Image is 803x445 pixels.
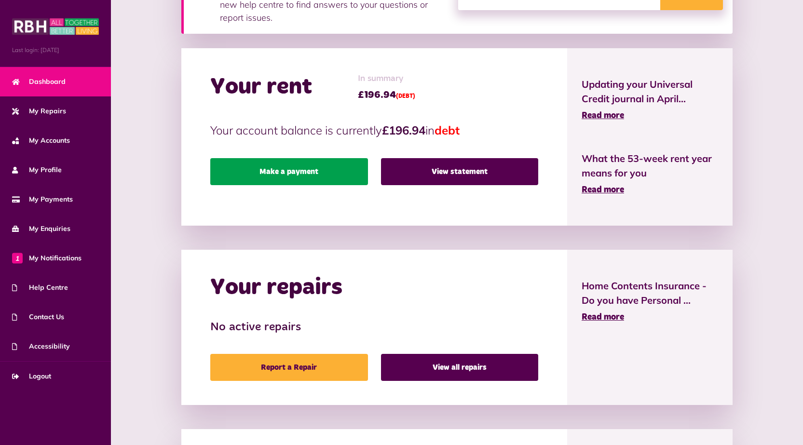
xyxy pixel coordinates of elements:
[12,312,64,322] span: Contact Us
[582,111,624,120] span: Read more
[12,135,70,146] span: My Accounts
[435,123,460,137] span: debt
[12,106,66,116] span: My Repairs
[12,341,70,351] span: Accessibility
[210,321,538,335] h3: No active repairs
[582,151,718,197] a: What the 53-week rent year means for you Read more
[381,354,538,381] a: View all repairs
[12,283,68,293] span: Help Centre
[210,121,538,139] p: Your account balance is currently in
[582,151,718,180] span: What the 53-week rent year means for you
[12,77,66,87] span: Dashboard
[396,94,415,99] span: (DEBT)
[582,279,718,324] a: Home Contents Insurance - Do you have Personal ... Read more
[381,158,538,185] a: View statement
[582,279,718,308] span: Home Contents Insurance - Do you have Personal ...
[358,72,415,85] span: In summary
[582,186,624,194] span: Read more
[358,88,415,102] span: £196.94
[382,123,425,137] strong: £196.94
[210,274,342,302] h2: Your repairs
[12,46,99,54] span: Last login: [DATE]
[582,77,718,122] a: Updating your Universal Credit journal in April... Read more
[12,371,51,381] span: Logout
[12,253,82,263] span: My Notifications
[210,73,312,101] h2: Your rent
[210,158,367,185] a: Make a payment
[12,253,23,263] span: 1
[582,77,718,106] span: Updating your Universal Credit journal in April...
[12,194,73,204] span: My Payments
[12,165,62,175] span: My Profile
[582,313,624,322] span: Read more
[12,224,70,234] span: My Enquiries
[12,17,99,36] img: MyRBH
[210,354,367,381] a: Report a Repair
